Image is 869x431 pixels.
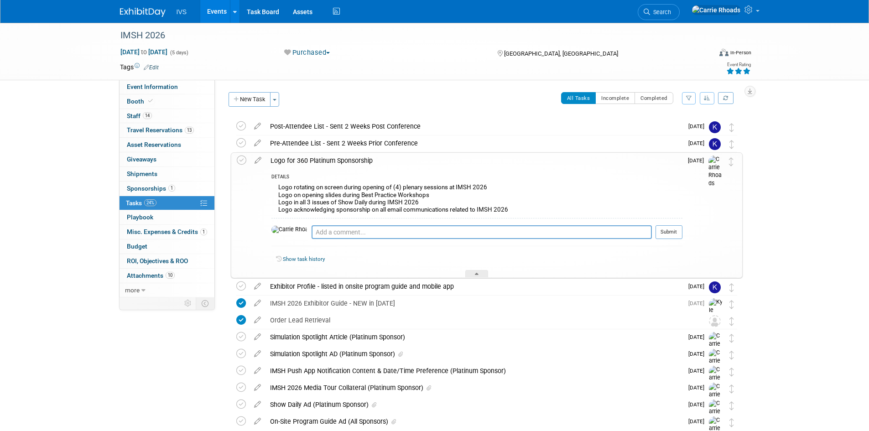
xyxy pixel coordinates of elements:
[169,50,188,56] span: (5 days)
[250,122,265,130] a: edit
[127,98,155,105] span: Booth
[250,384,265,392] a: edit
[120,283,214,297] a: more
[250,139,265,147] a: edit
[166,272,175,279] span: 10
[635,92,673,104] button: Completed
[729,351,734,359] i: Move task
[726,62,751,67] div: Event Rating
[265,279,683,294] div: Exhibitor Profile - listed in onsite program guide and mobile app
[709,121,721,133] img: Kate Wroblewski
[709,281,721,293] img: Kate Wroblewski
[120,182,214,196] a: Sponsorships1
[709,138,721,150] img: Kate Wroblewski
[708,156,722,188] img: Carrie Rhoads
[127,126,194,134] span: Travel Reservations
[688,283,709,290] span: [DATE]
[229,92,271,107] button: New Task
[266,153,682,168] div: Logo for 360 Platinum Sponsorship
[271,174,682,182] div: DETAILS
[729,140,734,149] i: Move task
[283,256,325,262] a: Show task history
[120,152,214,166] a: Giveaways
[127,185,175,192] span: Sponsorships
[250,282,265,291] a: edit
[120,62,159,72] td: Tags
[250,417,265,426] a: edit
[265,312,691,328] div: Order Lead Retrieval
[120,94,214,109] a: Booth
[120,254,214,268] a: ROI, Objectives & ROO
[729,123,734,132] i: Move task
[638,4,680,20] a: Search
[127,243,147,250] span: Budget
[692,5,741,15] img: Carrie Rhoads
[185,127,194,134] span: 13
[709,349,723,381] img: Carrie Rhoads
[709,366,723,398] img: Carrie Rhoads
[117,27,698,44] div: IMSH 2026
[729,384,734,393] i: Move task
[126,199,156,207] span: Tasks
[729,157,734,166] i: Move task
[143,112,152,119] span: 14
[265,363,683,379] div: IMSH Push App Notification Content & Date/Time Preference (Platinum Sponsor)
[265,135,683,151] div: Pre-Attendee List - Sent 2 Weeks Prior Conference
[730,49,751,56] div: In-Person
[709,315,721,327] img: Unassigned
[127,141,181,148] span: Asset Reservations
[196,297,214,309] td: Toggle Event Tabs
[120,48,168,56] span: [DATE] [DATE]
[180,297,196,309] td: Personalize Event Tab Strip
[120,80,214,94] a: Event Information
[265,380,683,395] div: IMSH 2026 Media Tour Collateral (Platinum Sponsor)
[148,99,153,104] i: Booth reservation complete
[120,123,214,137] a: Travel Reservations13
[271,226,307,234] img: Carrie Rhoads
[125,286,140,294] span: more
[595,92,635,104] button: Incomplete
[265,346,683,362] div: Simulation Spotlight AD (Platinum Sponsor)
[250,299,265,307] a: edit
[265,119,683,134] div: Post-Attendee List - Sent 2 Weeks Post Conference
[250,400,265,409] a: edit
[729,401,734,410] i: Move task
[656,225,682,239] button: Submit
[504,50,618,57] span: [GEOGRAPHIC_DATA], [GEOGRAPHIC_DATA]
[718,92,734,104] a: Refresh
[127,112,152,119] span: Staff
[120,225,214,239] a: Misc. Expenses & Credits1
[729,300,734,309] i: Move task
[281,48,333,57] button: Purchased
[688,334,709,340] span: [DATE]
[688,418,709,425] span: [DATE]
[250,367,265,375] a: edit
[729,283,734,292] i: Move task
[561,92,596,104] button: All Tasks
[200,228,207,235] span: 1
[729,317,734,326] i: Move task
[729,418,734,427] i: Move task
[658,47,752,61] div: Event Format
[127,170,157,177] span: Shipments
[271,182,682,218] div: Logo rotating on screen during opening of (4) plenary sessions at IMSH 2026 Logo on opening slide...
[127,83,178,90] span: Event Information
[120,167,214,181] a: Shipments
[688,123,709,130] span: [DATE]
[127,228,207,235] span: Misc. Expenses & Credits
[650,9,671,16] span: Search
[709,383,723,415] img: Carrie Rhoads
[250,333,265,341] a: edit
[168,185,175,192] span: 1
[127,213,153,221] span: Playbook
[688,300,709,306] span: [DATE]
[729,368,734,376] i: Move task
[265,414,683,429] div: On-Site Program Guide Ad (All Sponsors)
[688,157,708,164] span: [DATE]
[709,298,723,331] img: Kyle Shelstad
[120,196,214,210] a: Tasks24%
[120,239,214,254] a: Budget
[120,138,214,152] a: Asset Reservations
[120,210,214,224] a: Playbook
[688,384,709,391] span: [DATE]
